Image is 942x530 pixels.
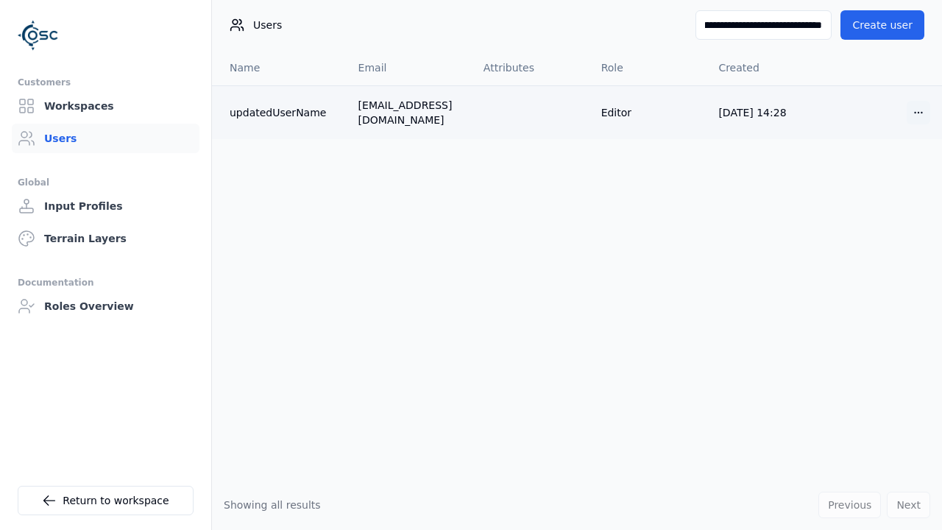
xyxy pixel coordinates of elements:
[230,105,335,120] a: updatedUserName
[472,50,589,85] th: Attributes
[12,224,199,253] a: Terrain Layers
[706,50,824,85] th: Created
[18,274,194,291] div: Documentation
[12,191,199,221] a: Input Profiles
[253,18,282,32] span: Users
[212,50,347,85] th: Name
[347,50,472,85] th: Email
[718,105,812,120] div: [DATE] 14:28
[358,98,460,127] div: [EMAIL_ADDRESS][DOMAIN_NAME]
[601,105,695,120] div: Editor
[12,124,199,153] a: Users
[12,91,199,121] a: Workspaces
[18,15,59,56] img: Logo
[840,10,924,40] button: Create user
[589,50,707,85] th: Role
[12,291,199,321] a: Roles Overview
[224,499,321,511] span: Showing all results
[18,174,194,191] div: Global
[18,486,194,515] a: Return to workspace
[18,74,194,91] div: Customers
